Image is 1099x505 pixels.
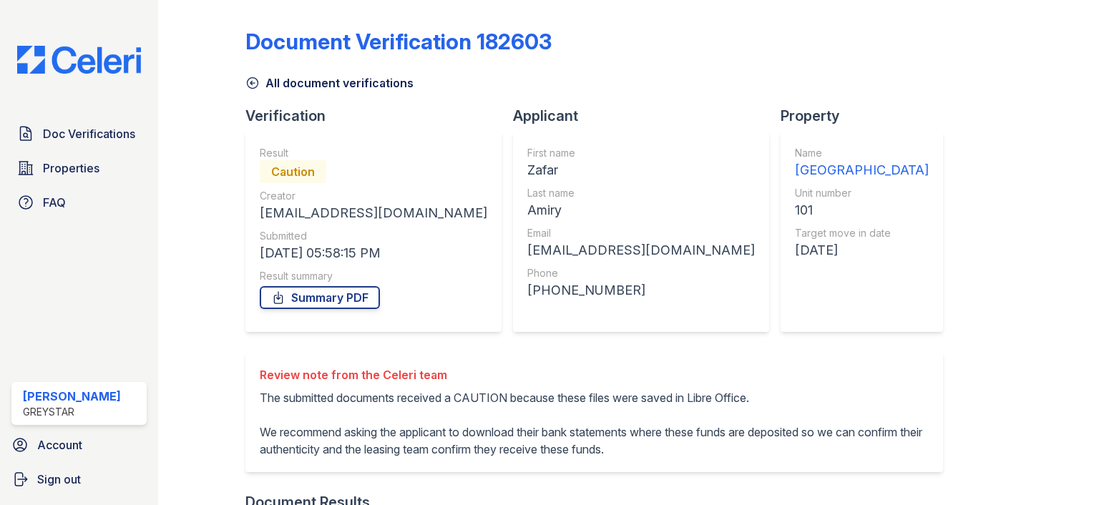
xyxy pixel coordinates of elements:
div: Zafar [527,160,755,180]
div: [DATE] [795,240,929,260]
p: The submitted documents received a CAUTION because these files were saved in Libre Office. We rec... [260,389,929,458]
div: Applicant [513,106,781,126]
div: Name [795,146,929,160]
div: Greystar [23,405,121,419]
span: Doc Verifications [43,125,135,142]
div: Submitted [260,229,487,243]
div: [PERSON_NAME] [23,388,121,405]
a: Name [GEOGRAPHIC_DATA] [795,146,929,180]
div: [EMAIL_ADDRESS][DOMAIN_NAME] [527,240,755,260]
a: Sign out [6,465,152,494]
div: Document Verification 182603 [245,29,552,54]
div: Phone [527,266,755,280]
span: Properties [43,160,99,177]
div: Last name [527,186,755,200]
div: Review note from the Celeri team [260,366,929,383]
span: Sign out [37,471,81,488]
a: All document verifications [245,74,414,92]
div: Creator [260,189,487,203]
div: Verification [245,106,513,126]
div: Result summary [260,269,487,283]
div: Target move in date [795,226,929,240]
div: Result [260,146,487,160]
div: First name [527,146,755,160]
a: Doc Verifications [11,119,147,148]
span: Account [37,436,82,453]
div: Caution [260,160,326,183]
div: [GEOGRAPHIC_DATA] [795,160,929,180]
div: 101 [795,200,929,220]
div: Email [527,226,755,240]
div: [EMAIL_ADDRESS][DOMAIN_NAME] [260,203,487,223]
span: FAQ [43,194,66,211]
a: FAQ [11,188,147,217]
div: [PHONE_NUMBER] [527,280,755,300]
div: Amiry [527,200,755,220]
div: Property [781,106,954,126]
a: Summary PDF [260,286,380,309]
a: Account [6,431,152,459]
a: Properties [11,154,147,182]
div: [DATE] 05:58:15 PM [260,243,487,263]
img: CE_Logo_Blue-a8612792a0a2168367f1c8372b55b34899dd931a85d93a1a3d3e32e68fde9ad4.png [6,46,152,74]
div: Unit number [795,186,929,200]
